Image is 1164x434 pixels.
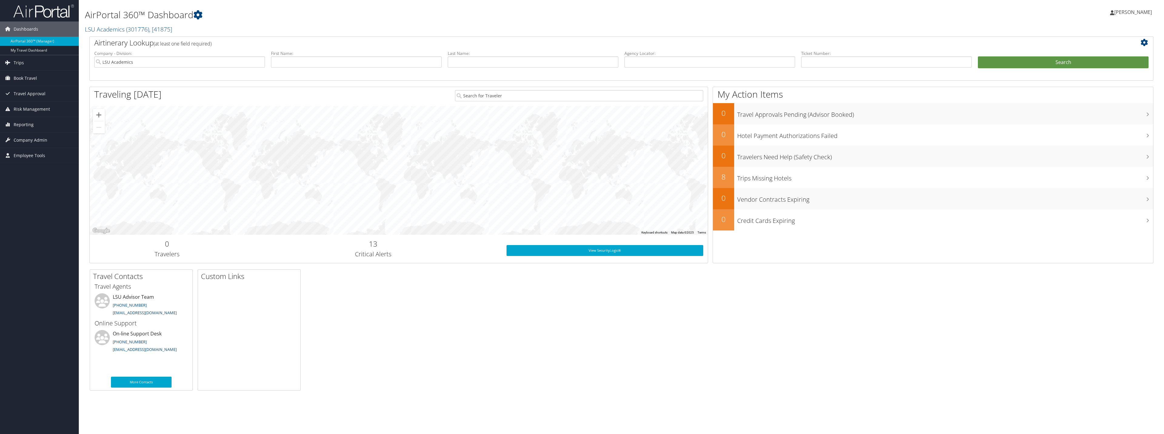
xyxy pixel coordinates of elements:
h3: Travelers [94,250,240,258]
span: ( 301776 ) [126,25,149,33]
span: [PERSON_NAME] [1114,9,1152,15]
li: LSU Advisor Team [92,293,191,318]
label: Last Name: [448,50,618,56]
label: First Name: [271,50,442,56]
span: Employee Tools [14,148,45,163]
button: Zoom out [93,121,105,133]
a: 0Travel Approvals Pending (Advisor Booked) [713,103,1153,124]
span: Travel Approval [14,86,45,101]
span: Map data ©2025 [671,231,694,234]
h2: Travel Contacts [93,271,192,281]
button: Keyboard shortcuts [641,230,667,235]
h1: Traveling [DATE] [94,88,162,101]
a: 0Credit Cards Expiring [713,209,1153,230]
span: Trips [14,55,24,70]
h3: Travelers Need Help (Safety Check) [737,150,1153,161]
a: 0Hotel Payment Authorizations Failed [713,124,1153,146]
span: Dashboards [14,22,38,37]
a: [PERSON_NAME] [1110,3,1158,21]
a: 8Trips Missing Hotels [713,167,1153,188]
h2: 0 [713,129,734,140]
label: Agency Locator: [624,50,795,56]
h3: Online Support [95,319,188,328]
a: 0Travelers Need Help (Safety Check) [713,146,1153,167]
h2: 0 [713,150,734,161]
button: Search [978,56,1149,69]
a: View SecurityLogic® [507,245,704,256]
h2: 0 [713,108,734,118]
button: Zoom in [93,109,105,121]
h2: 0 [713,193,734,203]
span: Risk Management [14,102,50,117]
h2: 13 [249,239,497,249]
h2: 0 [94,239,240,249]
h1: AirPortal 360™ Dashboard [85,8,800,21]
h3: Hotel Payment Authorizations Failed [737,129,1153,140]
a: [PHONE_NUMBER] [113,339,147,345]
a: LSU Academics [85,25,172,33]
a: 0Vendor Contracts Expiring [713,188,1153,209]
h2: Airtinerary Lookup [94,38,1060,48]
span: (at least one field required) [154,40,212,47]
h3: Travel Approvals Pending (Advisor Booked) [737,107,1153,119]
img: airportal-logo.png [13,4,74,18]
h3: Travel Agents [95,282,188,291]
a: [EMAIL_ADDRESS][DOMAIN_NAME] [113,347,177,352]
span: Reporting [14,117,34,132]
a: Open this area in Google Maps (opens a new window) [91,227,111,235]
h3: Trips Missing Hotels [737,171,1153,183]
h3: Credit Cards Expiring [737,214,1153,225]
li: On-line Support Desk [92,330,191,355]
h3: Vendor Contracts Expiring [737,192,1153,204]
a: Terms (opens in new tab) [697,231,706,234]
h2: Custom Links [201,271,300,281]
input: Search for Traveler [455,90,704,101]
label: Ticket Number: [801,50,972,56]
span: Book Travel [14,71,37,86]
span: Company Admin [14,133,47,148]
label: Company - Division: [94,50,265,56]
img: Google [91,227,111,235]
h1: My Action Items [713,88,1153,101]
span: , [ 41875 ] [149,25,172,33]
h2: 8 [713,172,734,182]
a: [PHONE_NUMBER] [113,302,147,308]
h3: Critical Alerts [249,250,497,258]
a: [EMAIL_ADDRESS][DOMAIN_NAME] [113,310,177,315]
a: More Contacts [111,377,172,388]
h2: 0 [713,214,734,224]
